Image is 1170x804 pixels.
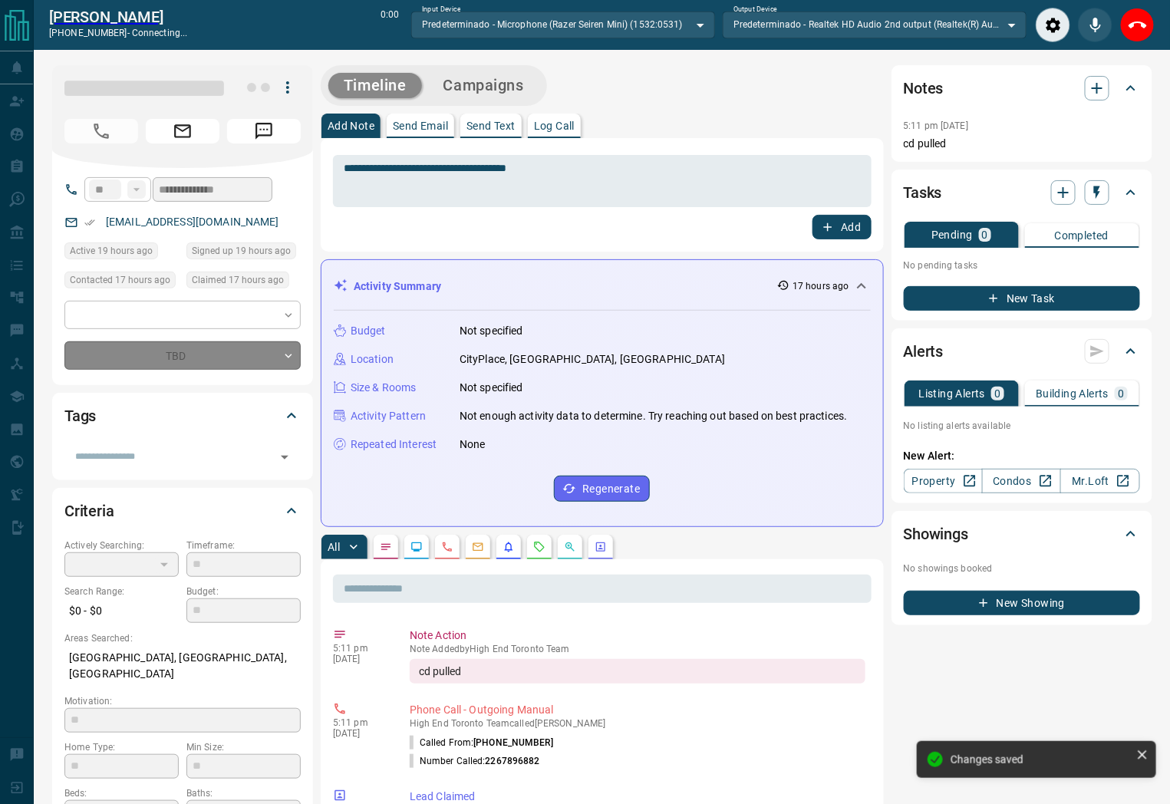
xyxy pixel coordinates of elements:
[410,628,865,644] p: Note Action
[186,786,301,800] p: Baths:
[64,598,179,624] p: $0 - $0
[1036,388,1109,399] p: Building Alerts
[354,278,441,295] p: Activity Summary
[994,388,1000,399] p: 0
[410,541,423,553] svg: Lead Browsing Activity
[812,215,871,239] button: Add
[333,717,387,728] p: 5:11 pm
[441,541,453,553] svg: Calls
[595,541,607,553] svg: Agent Actions
[328,120,374,131] p: Add Note
[64,539,179,552] p: Actively Searching:
[192,243,291,259] span: Signed up 19 hours ago
[904,522,969,546] h2: Showings
[904,180,942,205] h2: Tasks
[904,448,1140,464] p: New Alert:
[472,541,484,553] svg: Emails
[49,8,187,26] a: [PERSON_NAME]
[64,242,179,264] div: Sun Sep 14 2025
[410,718,865,729] p: High End Toronto Team called [PERSON_NAME]
[410,754,540,768] p: Number Called:
[351,380,417,396] p: Size & Rooms
[793,279,849,293] p: 17 hours ago
[106,216,279,228] a: [EMAIL_ADDRESS][DOMAIN_NAME]
[64,499,114,523] h2: Criteria
[554,476,650,502] button: Regenerate
[132,28,187,38] span: connecting...
[186,740,301,754] p: Min Size:
[904,254,1140,277] p: No pending tasks
[351,323,386,339] p: Budget
[904,76,944,100] h2: Notes
[351,437,437,453] p: Repeated Interest
[460,351,725,367] p: CityPlace, [GEOGRAPHIC_DATA], [GEOGRAPHIC_DATA]
[333,654,387,664] p: [DATE]
[64,397,301,434] div: Tags
[411,12,715,38] div: Predeterminado - Microphone (Razer Seiren Mini) (1532:0531)
[64,404,96,428] h2: Tags
[146,119,219,143] span: Email
[503,541,515,553] svg: Listing Alerts
[84,217,95,228] svg: Email Verified
[460,437,486,453] p: None
[1078,8,1112,42] div: Mute
[64,786,179,800] p: Beds:
[1120,8,1155,42] div: End Call
[931,229,973,240] p: Pending
[982,229,988,240] p: 0
[460,323,523,339] p: Not specified
[334,272,871,301] div: Activity Summary17 hours ago
[351,408,426,424] p: Activity Pattern
[1060,469,1139,493] a: Mr.Loft
[904,70,1140,107] div: Notes
[473,737,553,748] span: [PHONE_NUMBER]
[381,8,399,42] p: 0:00
[466,120,516,131] p: Send Text
[951,753,1130,766] div: Changes saved
[227,119,301,143] span: Message
[723,12,1027,38] div: Predeterminado - Realtek HD Audio 2nd output (Realtek(R) Audio)
[186,585,301,598] p: Budget:
[428,73,539,98] button: Campaigns
[564,541,576,553] svg: Opportunities
[64,694,301,708] p: Motivation:
[422,5,461,15] label: Input Device
[904,516,1140,552] div: Showings
[410,659,865,684] div: cd pulled
[460,408,848,424] p: Not enough activity data to determine. Try reaching out based on best practices.
[904,591,1140,615] button: New Showing
[64,493,301,529] div: Criteria
[534,120,575,131] p: Log Call
[904,419,1140,433] p: No listing alerts available
[904,174,1140,211] div: Tasks
[1055,230,1109,241] p: Completed
[410,736,553,750] p: Called From:
[49,26,187,40] p: [PHONE_NUMBER] -
[64,631,301,645] p: Areas Searched:
[380,541,392,553] svg: Notes
[904,562,1140,575] p: No showings booked
[904,286,1140,311] button: New Task
[486,756,540,766] span: 2267896882
[64,740,179,754] p: Home Type:
[186,242,301,264] div: Sun Sep 14 2025
[393,120,448,131] p: Send Email
[328,73,422,98] button: Timeline
[64,645,301,687] p: [GEOGRAPHIC_DATA], [GEOGRAPHIC_DATA], [GEOGRAPHIC_DATA]
[919,388,986,399] p: Listing Alerts
[70,243,153,259] span: Active 19 hours ago
[64,119,138,143] span: Call
[333,728,387,739] p: [DATE]
[904,333,1140,370] div: Alerts
[64,585,179,598] p: Search Range:
[1036,8,1070,42] div: Audio Settings
[351,351,394,367] p: Location
[274,446,295,468] button: Open
[333,643,387,654] p: 5:11 pm
[64,272,179,293] div: Sun Sep 14 2025
[733,5,777,15] label: Output Device
[533,541,545,553] svg: Requests
[64,341,301,370] div: TBD
[460,380,523,396] p: Not specified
